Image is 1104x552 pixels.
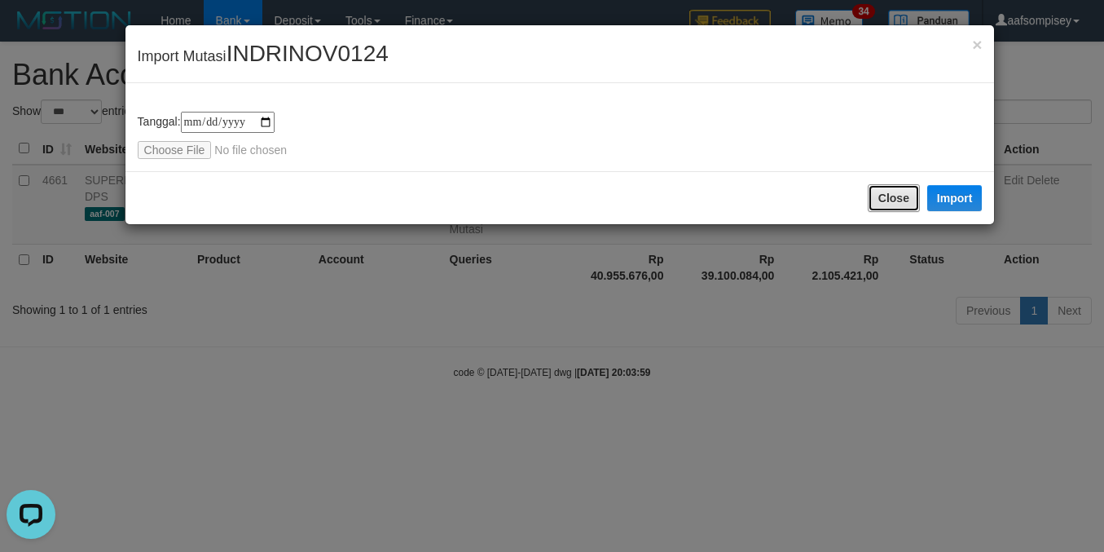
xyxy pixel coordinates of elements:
button: Open LiveChat chat widget [7,7,55,55]
button: Import [927,185,983,211]
button: Close [972,36,982,53]
div: Tanggal: [138,112,983,159]
span: × [972,35,982,54]
button: Close [868,184,920,212]
span: INDRINOV0124 [227,41,389,66]
span: Import Mutasi [138,48,389,64]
